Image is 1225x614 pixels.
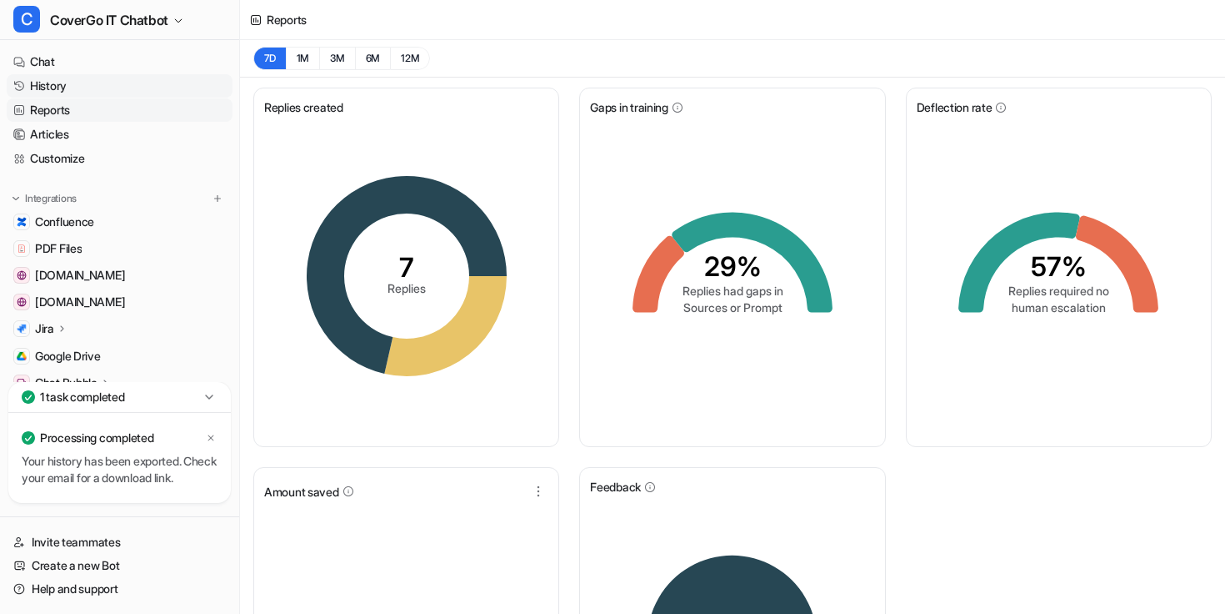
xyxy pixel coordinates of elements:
span: C [13,6,40,33]
tspan: Sources or Prompt [682,300,782,315]
button: 6M [355,47,391,70]
span: Feedback [590,478,641,496]
button: 1M [286,47,320,70]
p: Processing completed [40,430,153,446]
span: [DOMAIN_NAME] [35,267,125,284]
span: Replies created [264,98,343,116]
span: [DOMAIN_NAME] [35,294,125,310]
a: Google DriveGoogle Drive [7,345,232,368]
a: Reports [7,98,232,122]
p: 1 task completed [40,389,125,405]
span: PDF Files [35,240,82,257]
img: Jira [17,324,27,334]
span: CoverGo IT Chatbot [50,8,168,32]
span: Amount saved [264,483,339,501]
a: community.atlassian.com[DOMAIN_NAME] [7,290,232,314]
a: History [7,74,232,98]
img: Confluence [17,217,27,227]
a: ConfluenceConfluence [7,210,232,234]
tspan: Replies required no [1008,284,1109,298]
img: expand menu [10,193,22,204]
span: Google Drive [35,348,101,365]
tspan: Replies [387,281,426,295]
img: PDF Files [17,244,27,254]
img: Chat Bubble [17,378,27,388]
tspan: human escalation [1012,300,1106,315]
img: support.atlassian.com [17,270,27,280]
a: Customize [7,147,232,170]
tspan: 57% [1031,250,1087,283]
span: Confluence [35,214,94,230]
tspan: 29% [703,250,761,283]
img: menu_add.svg [212,193,223,204]
img: Google Drive [17,351,27,361]
a: Help and support [7,577,232,601]
button: 3M [319,47,355,70]
p: Jira [35,320,54,337]
p: Chat Bubble [35,375,97,391]
p: Your history has been exported. Check your email for a download link. [22,453,217,486]
p: Integrations [25,192,77,205]
a: Invite teammates [7,531,232,554]
button: 12M [390,47,430,70]
div: Reports [267,11,307,28]
button: Integrations [7,190,82,207]
a: PDF FilesPDF Files [7,237,232,260]
span: Gaps in training [590,98,668,116]
a: support.atlassian.com[DOMAIN_NAME] [7,264,232,287]
a: Chat [7,50,232,73]
img: community.atlassian.com [17,297,27,307]
tspan: Replies had gaps in [682,284,782,298]
a: Create a new Bot [7,554,232,577]
a: Articles [7,123,232,146]
button: 7D [253,47,286,70]
tspan: 7 [399,251,414,284]
span: Deflection rate [917,98,992,116]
